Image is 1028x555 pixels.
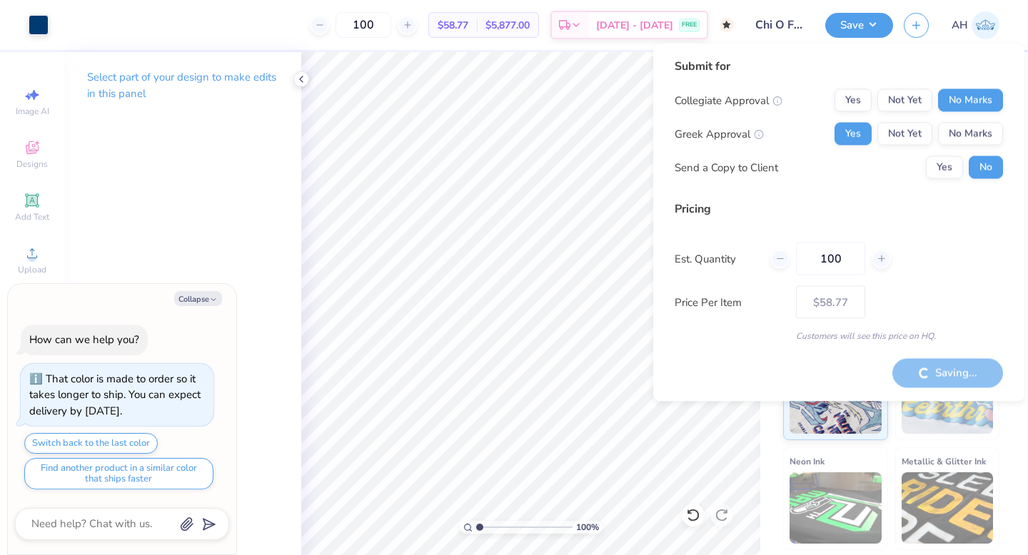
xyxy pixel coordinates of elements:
img: Metallic & Glitter Ink [902,472,994,544]
button: Yes [926,156,963,179]
button: Yes [835,123,872,146]
button: No Marks [938,89,1003,112]
div: How can we help you? [29,332,139,347]
div: Submit for [675,58,1003,75]
button: Yes [835,89,872,112]
label: Est. Quantity [675,250,760,267]
div: Send a Copy to Client [675,159,778,175]
button: Not Yet [877,123,932,146]
span: $5,877.00 [485,18,530,33]
div: Pricing [675,200,1003,218]
span: $58.77 [438,18,468,33]
span: Designs [16,158,48,170]
button: Not Yet [877,89,932,112]
button: Switch back to the last color [24,433,158,454]
input: – – [796,243,865,275]
a: AH [952,11,999,39]
span: Upload [18,264,46,275]
div: That color is made to order so it takes longer to ship. You can expect delivery by [DATE]. [29,372,201,418]
button: Save [825,13,893,38]
span: Image AI [16,106,49,117]
button: Find another product in a similar color that ships faster [24,458,213,489]
button: Collapse [174,291,222,306]
div: Customers will see this price on HQ. [675,330,1003,342]
img: Neon Ink [790,472,882,544]
span: Neon Ink [790,454,825,469]
input: Untitled Design [745,11,815,39]
img: Abby Horton [972,11,999,39]
span: Metallic & Glitter Ink [902,454,986,469]
div: Greek Approval [675,126,764,142]
input: – – [336,12,391,38]
span: [DATE] - [DATE] [596,18,673,33]
span: Add Text [15,211,49,223]
span: FREE [682,20,697,30]
button: No Marks [938,123,1003,146]
button: No [969,156,1003,179]
p: Select part of your design to make edits in this panel [87,69,278,102]
span: AH [952,17,968,34]
label: Price Per Item [675,294,785,310]
div: Collegiate Approval [675,92,782,108]
span: 100 % [576,521,599,534]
